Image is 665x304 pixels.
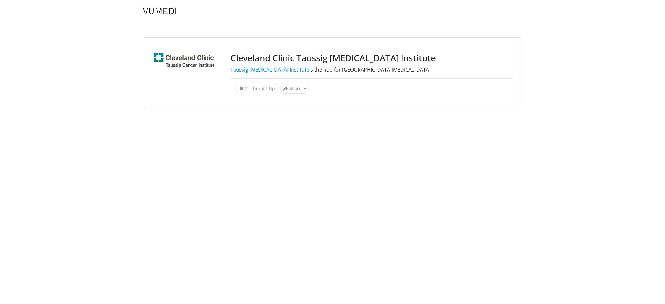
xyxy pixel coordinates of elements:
a: Taussig [MEDICAL_DATA] Institute [230,66,309,73]
span: 11 [244,86,249,92]
a: 11 Thumbs Up [235,84,278,93]
img: VuMedi Logo [143,8,176,14]
p: is the hub for [GEOGRAPHIC_DATA][MEDICAL_DATA]. [230,66,512,73]
button: Share [280,84,309,94]
h3: Cleveland Clinic Taussig [MEDICAL_DATA] Institute [230,53,512,63]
